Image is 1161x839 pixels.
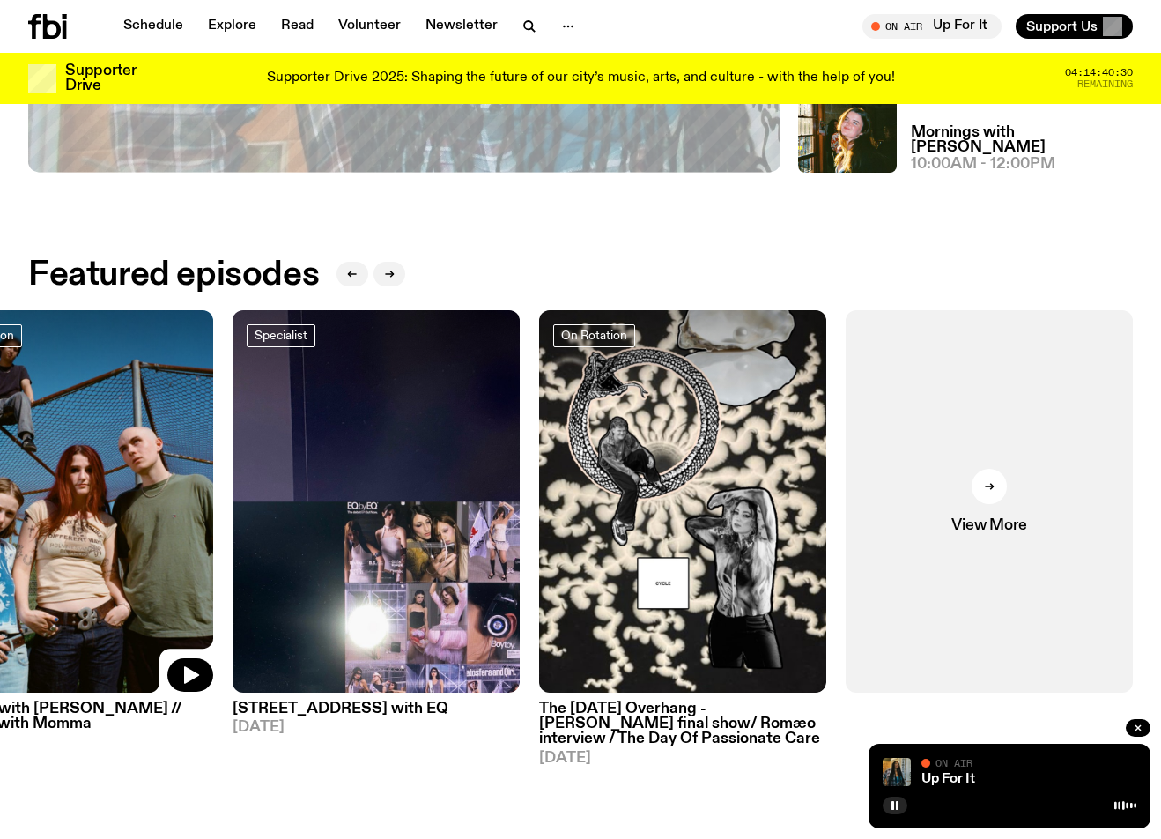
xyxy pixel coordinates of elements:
span: Support Us [1026,19,1098,34]
h2: Featured episodes [28,259,319,291]
a: Schedule [113,14,194,39]
a: On Rotation [553,324,635,347]
h3: The [DATE] Overhang - [PERSON_NAME] final show/ Romæo interview / The Day Of Passionate Care [539,702,826,746]
a: View More [846,310,1133,694]
span: 04:14:40:30 [1065,68,1133,78]
a: The [DATE] Overhang - [PERSON_NAME] final show/ Romæo interview / The Day Of Passionate Care[DATE] [539,693,826,765]
a: Mornings with [PERSON_NAME] [911,125,1133,155]
img: Ify - a Brown Skin girl with black braided twists, looking up to the side with her tongue stickin... [883,758,911,786]
button: On AirUp For It [862,14,1002,39]
a: Volunteer [328,14,411,39]
a: Newsletter [415,14,508,39]
span: [DATE] [233,720,520,735]
span: [DATE] [539,751,826,766]
p: Supporter Drive 2025: Shaping the future of our city’s music, arts, and culture - with the help o... [267,71,895,86]
span: On Air [935,757,972,768]
a: Up For It [921,772,975,786]
span: Remaining [1077,79,1133,89]
span: 10:00am - 12:00pm [911,157,1055,172]
button: Support Us [1016,14,1133,39]
a: Explore [197,14,267,39]
a: [STREET_ADDRESS] with EQ[DATE] [233,693,520,735]
span: On Rotation [561,329,627,342]
h3: Supporter Drive [65,63,136,93]
span: Specialist [255,329,307,342]
a: Specialist [247,324,315,347]
img: Freya smiles coyly as she poses for the image. [798,74,897,173]
a: Read [270,14,324,39]
h3: [STREET_ADDRESS] with EQ [233,702,520,716]
span: View More [951,518,1026,533]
